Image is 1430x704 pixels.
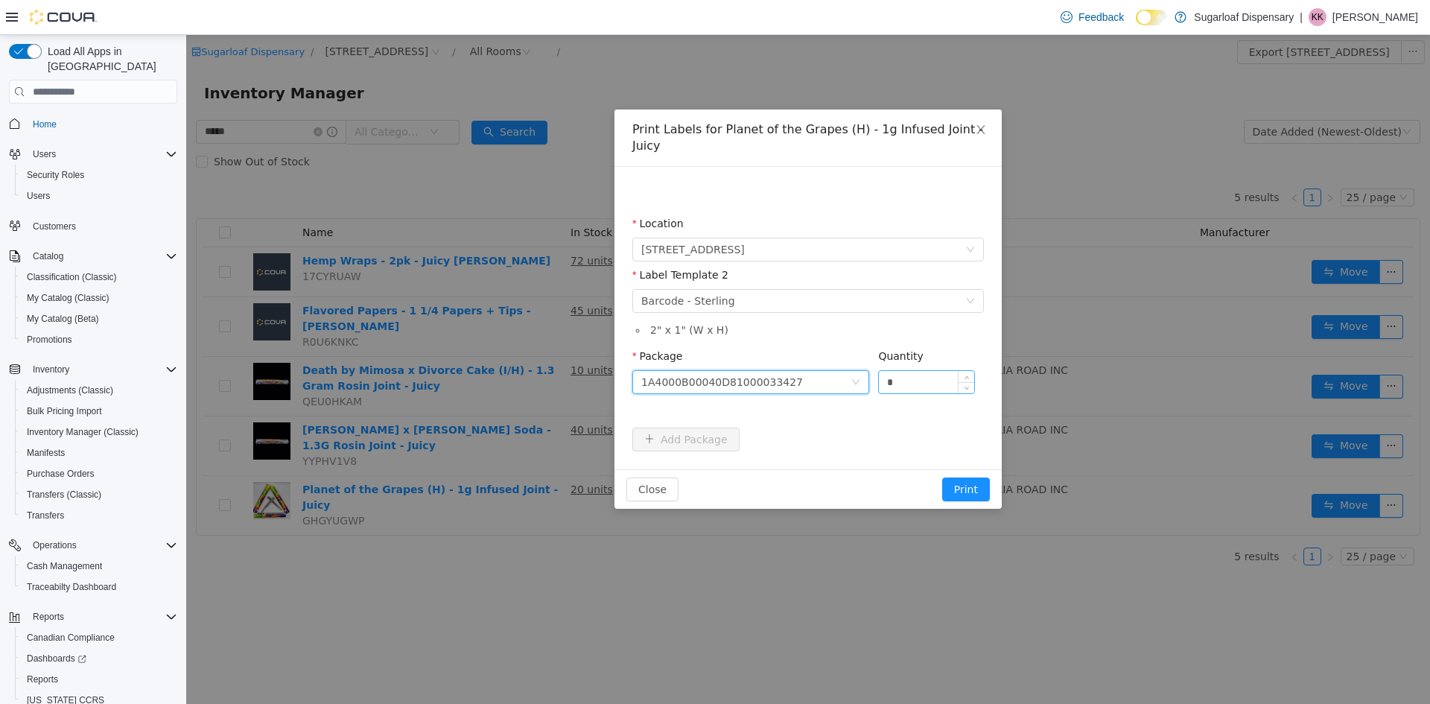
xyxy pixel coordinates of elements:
[21,289,115,307] a: My Catalog (Classic)
[27,115,63,133] a: Home
[778,340,783,345] i: icon: up
[455,336,617,358] div: 1A4000B00040D81000033427
[27,673,58,685] span: Reports
[1300,8,1303,26] p: |
[15,577,183,597] button: Traceabilty Dashboard
[33,118,57,130] span: Home
[1136,10,1167,25] input: Dark Mode
[1055,2,1130,32] a: Feedback
[21,629,177,647] span: Canadian Compliance
[27,581,116,593] span: Traceabilty Dashboard
[15,185,183,206] button: Users
[21,650,92,667] a: Dashboards
[27,334,72,346] span: Promotions
[455,203,559,226] span: 336 East Chestnut St
[15,505,183,526] button: Transfers
[27,247,177,265] span: Catalog
[15,165,183,185] button: Security Roles
[33,364,69,375] span: Inventory
[33,539,77,551] span: Operations
[27,218,82,235] a: Customers
[15,308,183,329] button: My Catalog (Beta)
[21,507,177,524] span: Transfers
[27,169,84,181] span: Security Roles
[21,578,177,596] span: Traceabilty Dashboard
[1194,8,1294,26] p: Sugarloaf Dispensary
[3,359,183,380] button: Inventory
[1332,8,1418,26] p: [PERSON_NAME]
[21,268,123,286] a: Classification (Classic)
[33,611,64,623] span: Reports
[27,114,177,133] span: Home
[665,343,674,353] i: icon: down
[21,268,177,286] span: Classification (Classic)
[27,361,75,378] button: Inventory
[27,190,50,202] span: Users
[21,486,177,504] span: Transfers (Classic)
[27,447,65,459] span: Manifests
[27,405,102,417] span: Bulk Pricing Import
[27,426,139,438] span: Inventory Manager (Classic)
[21,629,121,647] a: Canadian Compliance
[21,187,56,205] a: Users
[21,402,108,420] a: Bulk Pricing Import
[446,86,798,119] div: Print Labels for Planet of the Grapes (H) - 1g Infused Joint - Juicy
[33,221,76,232] span: Customers
[15,422,183,443] button: Inventory Manager (Classic)
[15,627,183,648] button: Canadian Compliance
[692,315,737,327] label: Quantity
[772,336,788,347] span: Increase Value
[42,44,177,74] span: Load All Apps in [GEOGRAPHIC_DATA]
[3,112,183,134] button: Home
[21,507,70,524] a: Transfers
[30,10,97,25] img: Cova
[27,217,177,235] span: Customers
[27,145,62,163] button: Users
[27,292,109,304] span: My Catalog (Classic)
[33,148,56,160] span: Users
[778,351,783,356] i: icon: down
[780,261,789,272] i: icon: down
[3,535,183,556] button: Operations
[1078,10,1124,25] span: Feedback
[21,557,108,575] a: Cash Management
[446,393,553,416] button: icon: plusAdd Package
[27,632,115,644] span: Canadian Compliance
[27,489,101,501] span: Transfers (Classic)
[21,670,177,688] span: Reports
[21,423,177,441] span: Inventory Manager (Classic)
[27,361,177,378] span: Inventory
[446,183,498,194] label: Location
[21,166,90,184] a: Security Roles
[21,650,177,667] span: Dashboards
[15,463,183,484] button: Purchase Orders
[3,246,183,267] button: Catalog
[15,443,183,463] button: Manifests
[21,423,144,441] a: Inventory Manager (Classic)
[446,234,542,246] label: Label Template 2
[693,336,788,358] input: Quantity
[3,144,183,165] button: Users
[15,484,183,505] button: Transfers (Classic)
[27,247,69,265] button: Catalog
[27,510,64,521] span: Transfers
[21,670,64,688] a: Reports
[27,653,86,665] span: Dashboards
[15,267,183,288] button: Classification (Classic)
[21,465,177,483] span: Purchase Orders
[15,401,183,422] button: Bulk Pricing Import
[27,313,99,325] span: My Catalog (Beta)
[21,557,177,575] span: Cash Management
[21,465,101,483] a: Purchase Orders
[21,486,107,504] a: Transfers (Classic)
[461,288,798,303] li: 2 " x 1 " (W x H)
[774,74,816,116] button: Close
[3,606,183,627] button: Reports
[21,331,78,349] a: Promotions
[15,329,183,350] button: Promotions
[21,444,177,462] span: Manifests
[21,310,177,328] span: My Catalog (Beta)
[15,669,183,690] button: Reports
[756,443,804,466] button: Print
